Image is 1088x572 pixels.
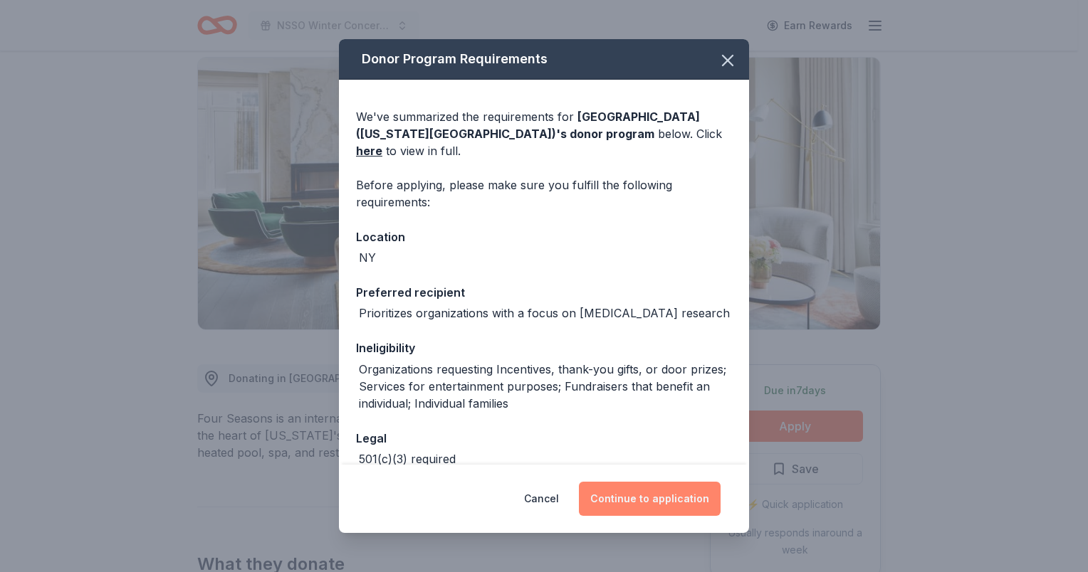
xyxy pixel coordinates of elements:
[356,176,732,211] div: Before applying, please make sure you fulfill the following requirements:
[356,108,732,159] div: We've summarized the requirements for below. Click to view in full.
[359,450,456,467] div: 501(c)(3) required
[356,228,732,246] div: Location
[356,142,382,159] a: here
[356,429,732,447] div: Legal
[524,482,559,516] button: Cancel
[356,339,732,357] div: Ineligibility
[359,249,376,266] div: NY
[359,304,730,322] div: Prioritizes organizations with a focus on [MEDICAL_DATA] research
[359,361,732,412] div: Organizations requesting Incentives, thank-you gifts, or door prizes; Services for entertainment ...
[339,39,749,80] div: Donor Program Requirements
[579,482,721,516] button: Continue to application
[356,283,732,302] div: Preferred recipient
